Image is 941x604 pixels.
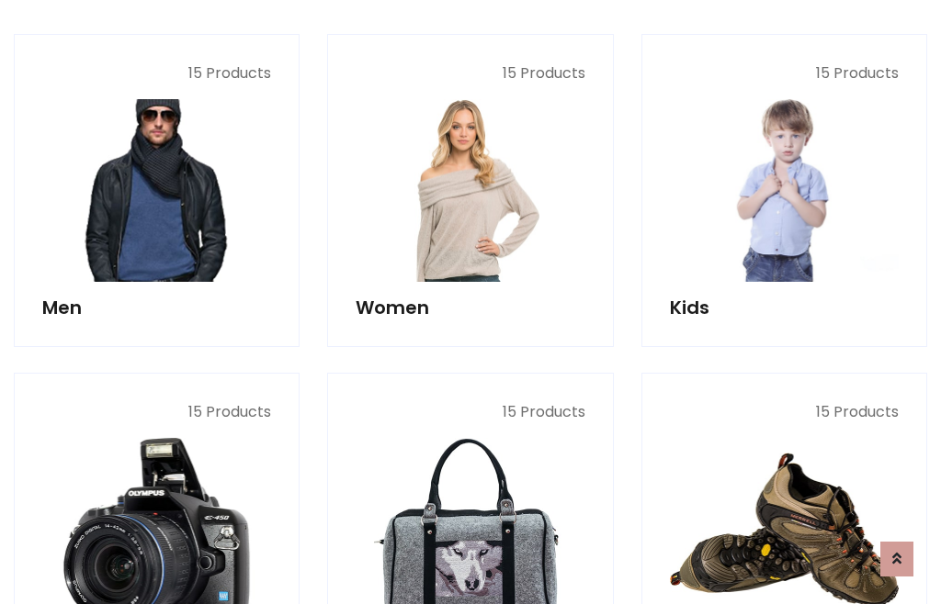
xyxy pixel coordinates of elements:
[356,401,584,423] p: 15 Products
[42,401,271,423] p: 15 Products
[42,62,271,84] p: 15 Products
[670,296,899,319] h5: Kids
[670,62,899,84] p: 15 Products
[670,401,899,423] p: 15 Products
[356,62,584,84] p: 15 Products
[356,296,584,319] h5: Women
[42,296,271,319] h5: Men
